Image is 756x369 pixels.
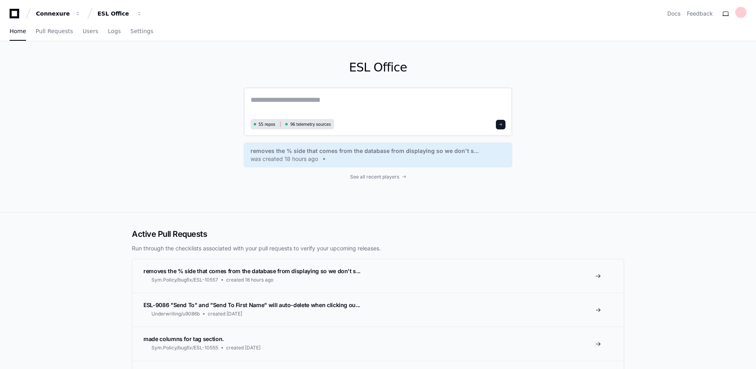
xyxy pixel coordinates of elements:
[132,259,624,293] a: removes the % side that comes from the database from displaying so we don't s...Sym.Policy/bugfix...
[151,311,200,317] span: Underwriting/u9086b
[290,121,330,127] span: 96 telemetry sources
[132,228,624,240] h2: Active Pull Requests
[251,147,505,163] a: removes the % side that comes from the database from displaying so we don't s...was created 18 ho...
[226,277,273,283] span: created 18 hours ago
[83,22,98,41] a: Users
[244,174,512,180] a: See all recent players
[10,22,26,41] a: Home
[350,174,399,180] span: See all recent players
[151,277,218,283] span: Sym.Policy/bugfix/ESL-10557
[36,29,73,34] span: Pull Requests
[259,121,275,127] span: 55 repos
[83,29,98,34] span: Users
[132,293,624,327] a: ESL-9086 "Send To" and "Send To First Name" will auto-delete when clicking ou...Underwriting/u908...
[244,60,512,75] h1: ESL Office
[251,147,479,155] span: removes the % side that comes from the database from displaying so we don't s...
[226,345,261,351] span: created [DATE]
[36,10,70,18] div: Connexure
[687,10,713,18] button: Feedback
[151,345,218,351] span: Sym.Policy/bugfix/ESL-10555
[108,22,121,41] a: Logs
[97,10,132,18] div: ESL Office
[251,155,318,163] span: was created 18 hours ago
[108,29,121,34] span: Logs
[10,29,26,34] span: Home
[132,244,624,252] p: Run through the checklists associated with your pull requests to verify your upcoming releases.
[143,335,224,342] span: made columns for tag section.
[132,327,624,361] a: made columns for tag section.Sym.Policy/bugfix/ESL-10555created [DATE]
[33,6,84,21] button: Connexure
[143,268,360,274] span: removes the % side that comes from the database from displaying so we don't s...
[130,22,153,41] a: Settings
[94,6,145,21] button: ESL Office
[143,302,360,308] span: ESL-9086 "Send To" and "Send To First Name" will auto-delete when clicking ou...
[208,311,242,317] span: created [DATE]
[667,10,680,18] a: Docs
[36,22,73,41] a: Pull Requests
[130,29,153,34] span: Settings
